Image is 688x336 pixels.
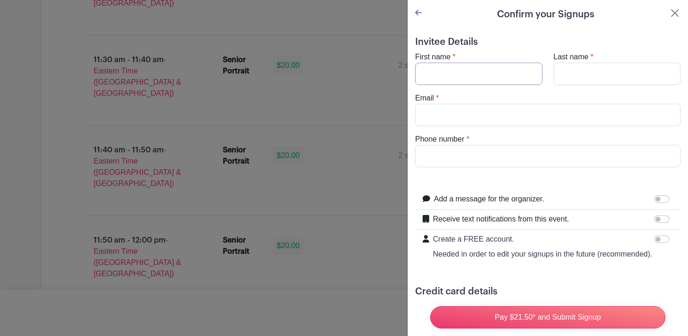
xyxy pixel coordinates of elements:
[433,234,652,245] p: Create a FREE account.
[669,7,681,19] button: Close
[415,36,681,48] h5: Invitee Details
[415,286,681,297] h5: Credit card details
[554,51,589,63] label: Last name
[433,214,569,225] label: Receive text notifications from this event.
[415,93,434,104] label: Email
[415,134,464,145] label: Phone number
[434,193,544,205] label: Add a message for the organizer.
[415,51,451,63] label: First name
[430,306,666,329] input: Pay $21.50* and Submit Signup
[497,7,594,21] h5: Confirm your Signups
[433,249,652,260] p: Needed in order to edit your signups in the future (recommended).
